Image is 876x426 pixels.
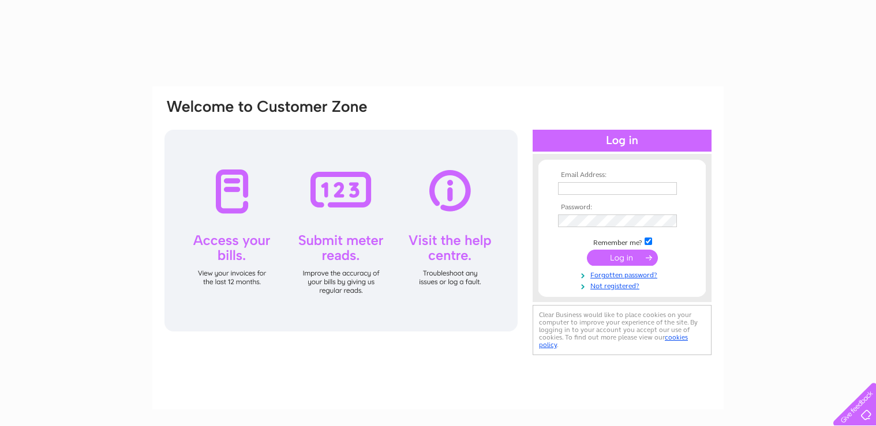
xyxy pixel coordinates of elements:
th: Email Address: [555,171,689,179]
a: Forgotten password? [558,269,689,280]
td: Remember me? [555,236,689,247]
th: Password: [555,203,689,212]
div: Clear Business would like to place cookies on your computer to improve your experience of the sit... [533,305,712,355]
input: Submit [587,250,658,266]
a: Not registered? [558,280,689,291]
a: cookies policy [539,333,688,349]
